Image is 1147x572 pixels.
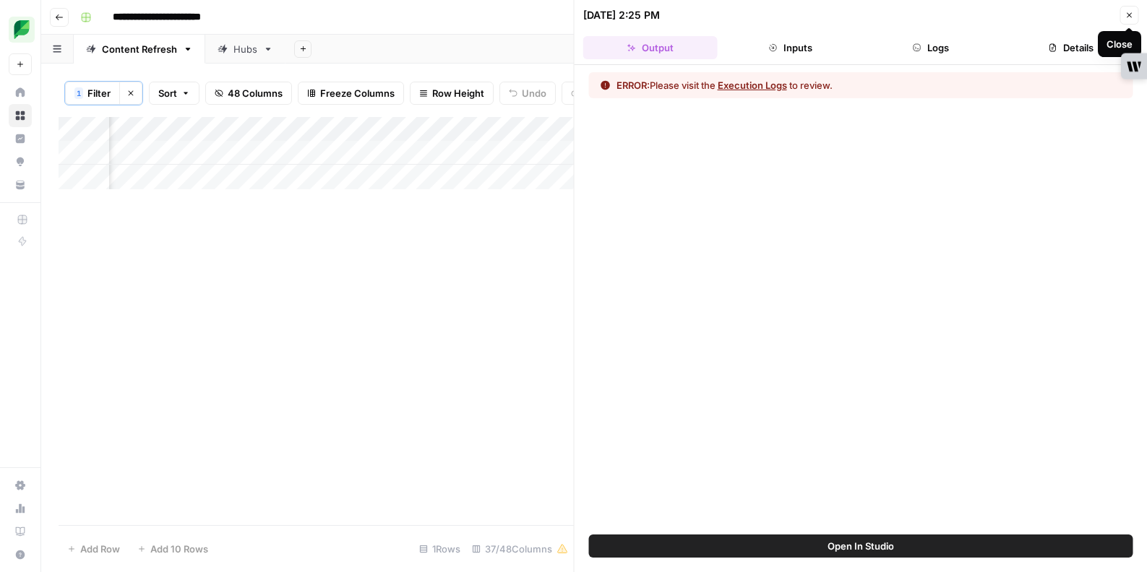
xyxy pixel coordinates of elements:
a: Opportunities [9,150,32,173]
button: 48 Columns [205,82,292,105]
span: Add Row [80,542,120,556]
div: Content Refresh [102,42,177,56]
button: Undo [499,82,556,105]
button: Workspace: SproutSocial [9,12,32,48]
div: Close [1107,37,1133,51]
button: Row Height [410,82,494,105]
div: Please visit the to review. [617,78,833,92]
span: Row Height [432,86,484,100]
a: Home [9,81,32,104]
button: Details [1004,36,1138,59]
span: 48 Columns [228,86,283,100]
button: Inputs [723,36,858,59]
a: Browse [9,104,32,127]
a: Settings [9,474,32,497]
span: Open In Studio [828,539,894,553]
button: 1Filter [65,82,119,105]
a: Hubs [205,35,285,64]
div: 37/48 Columns [466,537,574,560]
div: 1 Rows [413,537,466,560]
div: 1 [74,87,83,99]
span: Add 10 Rows [150,542,208,556]
button: Open In Studio [589,534,1133,558]
span: Sort [158,86,177,100]
span: Filter [87,86,111,100]
button: Sort [149,82,199,105]
a: Content Refresh [74,35,205,64]
a: Learning Hub [9,520,32,543]
a: Usage [9,497,32,520]
span: Freeze Columns [320,86,395,100]
button: Logs [864,36,998,59]
button: Add Row [59,537,129,560]
div: [DATE] 2:25 PM [583,8,660,22]
button: Add 10 Rows [129,537,217,560]
button: Execution Logs [718,78,787,92]
span: 1 [77,87,81,99]
span: Undo [522,86,546,100]
a: Your Data [9,173,32,196]
button: Help + Support [9,543,32,566]
button: Output [583,36,718,59]
div: Hubs [233,42,257,56]
span: ERROR: [617,79,650,91]
img: SproutSocial Logo [9,17,35,43]
a: Insights [9,127,32,150]
button: Freeze Columns [298,82,404,105]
